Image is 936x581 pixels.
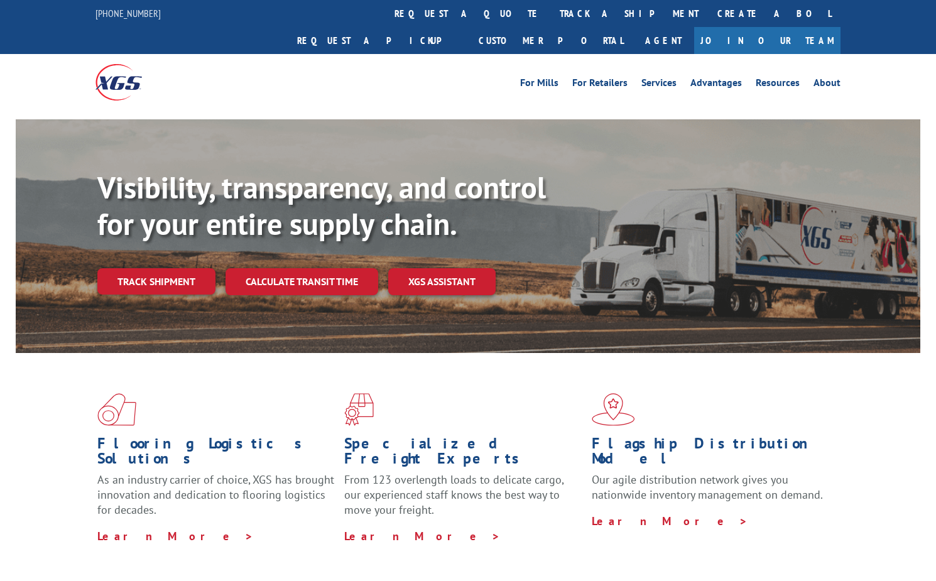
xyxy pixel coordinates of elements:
a: For Mills [520,78,558,92]
a: Track shipment [97,268,215,295]
span: As an industry carrier of choice, XGS has brought innovation and dedication to flooring logistics... [97,472,334,517]
a: Learn More > [97,529,254,543]
span: Our agile distribution network gives you nationwide inventory management on demand. [592,472,823,502]
b: Visibility, transparency, and control for your entire supply chain. [97,168,546,243]
a: Learn More > [592,514,748,528]
h1: Flooring Logistics Solutions [97,436,335,472]
a: Services [641,78,677,92]
a: Agent [633,27,694,54]
a: About [814,78,841,92]
a: Learn More > [344,529,501,543]
a: Calculate transit time [226,268,378,295]
p: From 123 overlength loads to delicate cargo, our experienced staff knows the best way to move you... [344,472,582,528]
img: xgs-icon-focused-on-flooring-red [344,393,374,426]
img: xgs-icon-total-supply-chain-intelligence-red [97,393,136,426]
img: xgs-icon-flagship-distribution-model-red [592,393,635,426]
a: Customer Portal [469,27,633,54]
h1: Flagship Distribution Model [592,436,829,472]
a: For Retailers [572,78,628,92]
a: Request a pickup [288,27,469,54]
a: XGS ASSISTANT [388,268,496,295]
a: [PHONE_NUMBER] [95,7,161,19]
h1: Specialized Freight Experts [344,436,582,472]
a: Advantages [690,78,742,92]
a: Resources [756,78,800,92]
a: Join Our Team [694,27,841,54]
